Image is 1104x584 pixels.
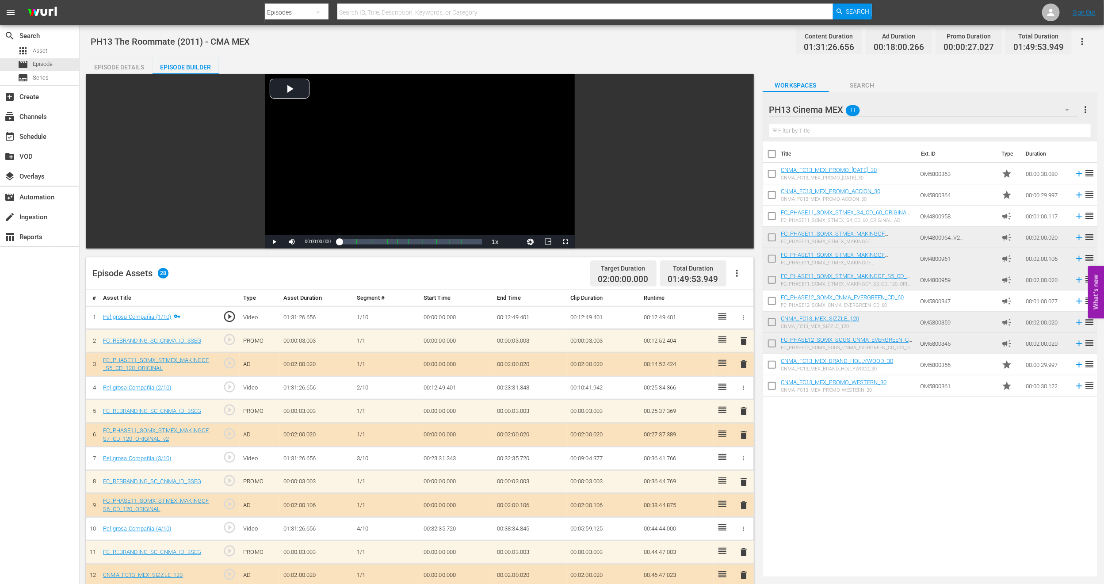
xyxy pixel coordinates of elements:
a: CNMA_FC13_MEX_SIZZLE_120 [103,572,183,578]
span: Promo [1001,168,1012,179]
td: 4 [86,376,99,400]
td: 00:32:35.720 [420,517,493,541]
svg: Add to Episode [1074,190,1084,200]
td: 00:00:03.003 [567,541,640,564]
td: 00:36:44.769 [640,470,714,493]
span: Ingestion [4,212,15,222]
span: Episode [18,59,28,70]
th: Duration [1020,141,1073,166]
svg: Add to Episode [1074,317,1084,327]
div: FC_PHASE12_SOMX_CNMA_EVERGREEN_CD_60 [781,302,904,308]
a: CNMA_FC13_MEX_PROMO_WESTERN_30 [781,379,887,386]
td: 00:05:59.125 [567,517,640,541]
td: OM5800363 [917,163,998,184]
td: 00:23:31.343 [420,447,493,470]
button: Open Feedback Widget [1088,266,1104,318]
td: OM5800347 [917,290,998,312]
div: FC_PHASE11_SOMX_STMEX_S4_CD_60_ORIGINAL_AD [781,218,913,223]
a: FC_REBRANDING_SC_CNMA_ID_3SEG [103,478,201,485]
span: Series [33,73,49,82]
td: 6 [86,423,99,447]
div: Total Duration [1013,30,1064,42]
td: 00:25:34.366 [640,376,714,400]
td: 00:23:31.343 [493,376,567,400]
td: 00:00:03.003 [280,400,353,423]
span: Search [4,31,15,41]
a: CNMA_FC13_MEX_BRAND_HOLLYWOOD_30 [781,358,894,364]
span: 01:49:53.949 [668,274,718,284]
div: Episode Builder [153,57,219,78]
td: OM5800359 [917,312,998,333]
th: Asset Title [99,290,213,306]
a: Peligrosa Compañía (2/10) [103,384,171,391]
td: 00:00:03.003 [280,541,353,564]
span: play_circle_outline [223,333,236,346]
td: 00:02:00.020 [567,352,640,376]
td: 00:44:47.003 [640,541,714,564]
div: CNMA_FC13_MEX_BRAND_HOLLYWOOD_30 [781,366,894,372]
svg: Add to Episode [1074,275,1084,285]
span: Promo [1001,381,1012,391]
button: Fullscreen [557,235,575,248]
td: PROMO [240,470,280,493]
th: Type [996,141,1020,166]
td: 00:27:37.389 [640,423,714,447]
div: Ad Duration [874,30,924,42]
td: 00:02:00.020 [567,423,640,447]
button: delete [738,475,749,488]
td: 1 [86,306,99,329]
svg: Add to Episode [1074,360,1084,370]
td: AD [240,352,280,376]
td: 2 [86,329,99,353]
td: 00:00:00.000 [420,352,493,376]
span: Series [18,73,28,83]
td: OM4800959 [917,269,998,290]
td: 00:02:00.020 [1022,333,1071,354]
span: reorder [1084,317,1095,327]
span: play_circle_outline [223,380,236,393]
span: reorder [1084,338,1095,348]
a: FC_REBRANDING_SC_CNMA_ID_3SEG [103,408,201,414]
span: menu [5,7,16,18]
th: Runtime [640,290,714,306]
span: Ad [1001,296,1012,306]
td: 1/1 [353,400,420,423]
span: more_vert [1080,104,1091,115]
td: PROMO [240,329,280,353]
a: FC_PHASE11_SOMX_STMEX_MAKINGOF S6_CD_120_ORIGINAL [781,252,889,265]
td: 00:12:49.401 [420,376,493,400]
span: play_circle_outline [223,356,236,370]
button: Play [265,235,283,248]
span: Search [846,4,870,19]
button: Picture-in-Picture [539,235,557,248]
th: Title [781,141,916,166]
button: delete [738,569,749,582]
td: OM4800958 [917,206,998,227]
td: 10 [86,517,99,541]
a: Peligrosa Compañía (4/10) [103,525,171,532]
td: 00:00:30.122 [1022,375,1071,397]
td: 00:02:00.106 [1022,248,1071,269]
td: 00:00:03.003 [493,400,567,423]
td: 00:36:41.766 [640,447,714,470]
div: CNMA_FC13_MEX_PROMO_ACCION_30 [781,196,881,202]
div: CNMA_FC13_MEX_PROMO_[DATE]_30 [781,175,877,181]
img: ans4CAIJ8jUAAAAAAAAAAAAAAAAAAAAAAAAgQb4GAAAAAAAAAAAAAAAAAAAAAAAAJMjXAAAAAAAAAAAAAAAAAAAAAAAAgAT5G... [21,2,64,23]
td: 5 [86,400,99,423]
span: delete [738,547,749,557]
th: Start Time [420,290,493,306]
a: FC_PHASE12_SOMX_CNMA_EVERGREEN_CD_60 [781,294,904,301]
button: delete [738,405,749,418]
td: 1/1 [353,493,420,517]
th: Asset Duration [280,290,353,306]
div: CNMA_FC13_MEX_SIZZLE_120 [781,324,860,329]
span: Overlays [4,171,15,182]
td: PROMO [240,400,280,423]
span: Ad [1001,211,1012,221]
span: 00:00:27.027 [944,42,994,53]
span: play_circle_outline [223,568,236,581]
span: Create [4,92,15,102]
td: AD [240,423,280,447]
div: Video Player [265,74,575,248]
span: reorder [1084,253,1095,263]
